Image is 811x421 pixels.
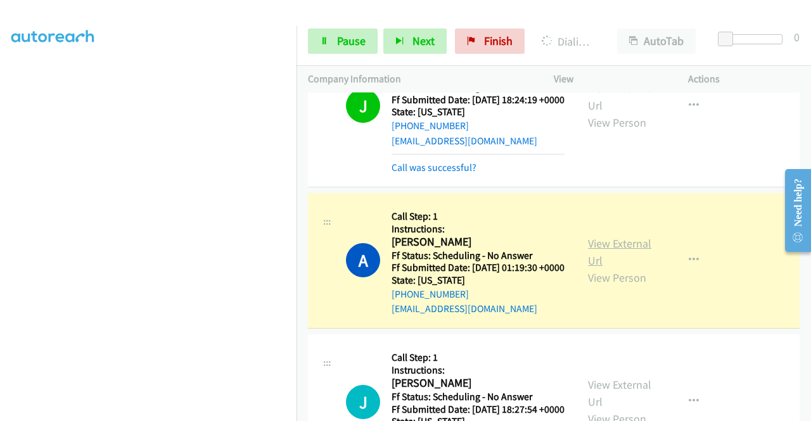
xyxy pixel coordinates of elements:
[392,364,565,377] h5: Instructions:
[554,72,665,87] p: View
[392,274,565,287] h5: State: [US_STATE]
[392,223,565,236] h5: Instructions:
[337,34,366,48] span: Pause
[392,303,537,315] a: [EMAIL_ADDRESS][DOMAIN_NAME]
[794,28,800,46] div: 0
[392,135,537,147] a: [EMAIL_ADDRESS][DOMAIN_NAME]
[688,72,800,87] p: Actions
[383,28,447,54] button: Next
[392,94,565,106] h5: Ff Submitted Date: [DATE] 18:24:19 +0000
[484,34,513,48] span: Finish
[724,34,782,44] div: Delay between calls (in seconds)
[308,72,531,87] p: Company Information
[392,376,565,391] h2: [PERSON_NAME]
[412,34,435,48] span: Next
[588,236,651,268] a: View External Url
[392,249,565,262] h5: Ff Status: Scheduling - No Answer
[392,235,565,249] h2: [PERSON_NAME]
[392,120,469,132] a: [PHONE_NUMBER]
[392,288,469,300] a: [PHONE_NUMBER]
[588,115,646,130] a: View Person
[455,28,525,54] a: Finish
[346,385,380,419] h1: J
[392,106,565,118] h5: State: [US_STATE]
[392,261,565,274] h5: Ff Submitted Date: [DATE] 01:19:30 +0000
[588,270,646,285] a: View Person
[775,160,811,261] iframe: Resource Center
[392,161,476,173] a: Call was successful?
[588,377,651,409] a: View External Url
[392,403,565,416] h5: Ff Submitted Date: [DATE] 18:27:54 +0000
[308,28,378,54] a: Pause
[392,391,565,403] h5: Ff Status: Scheduling - No Answer
[346,89,380,123] h1: J
[392,210,565,223] h5: Call Step: 1
[346,385,380,419] div: The call is yet to be attempted
[346,243,380,277] h1: A
[392,351,565,364] h5: Call Step: 1
[542,33,594,50] p: Dialing [PERSON_NAME]
[617,28,696,54] button: AutoTab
